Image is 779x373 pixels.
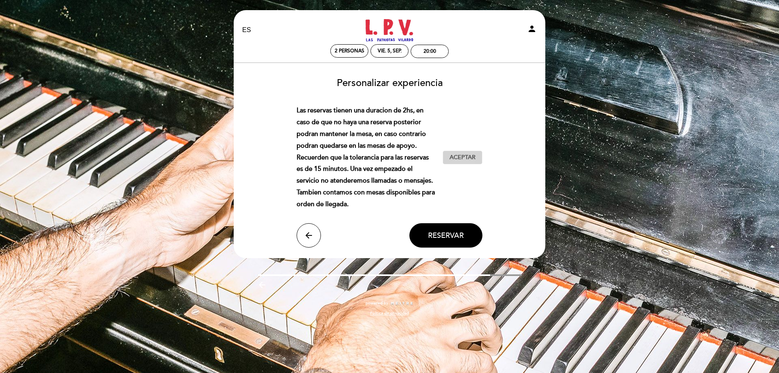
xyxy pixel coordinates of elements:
span: Personalizar experiencia [337,77,443,89]
i: arrow_back [304,231,314,240]
span: powered by [366,300,388,306]
div: 20:00 [424,48,436,54]
button: Aceptar [443,151,482,164]
div: Las reservas tienen una duracion de 2hs, en caso de que no haya una reserva posterior podran mant... [297,105,443,210]
span: 2 personas [335,48,364,54]
a: Las Patriotas [339,19,440,41]
a: Política de privacidad [370,310,409,316]
span: Reservar [428,231,464,240]
a: powered by [366,300,413,306]
img: MEITRE [390,302,413,306]
i: arrow_backward [257,280,267,290]
button: arrow_back [297,223,321,248]
div: vie. 5, sep. [378,48,402,54]
button: person [527,24,537,37]
button: Reservar [409,223,482,248]
span: Aceptar [450,153,476,162]
i: person [527,24,537,34]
